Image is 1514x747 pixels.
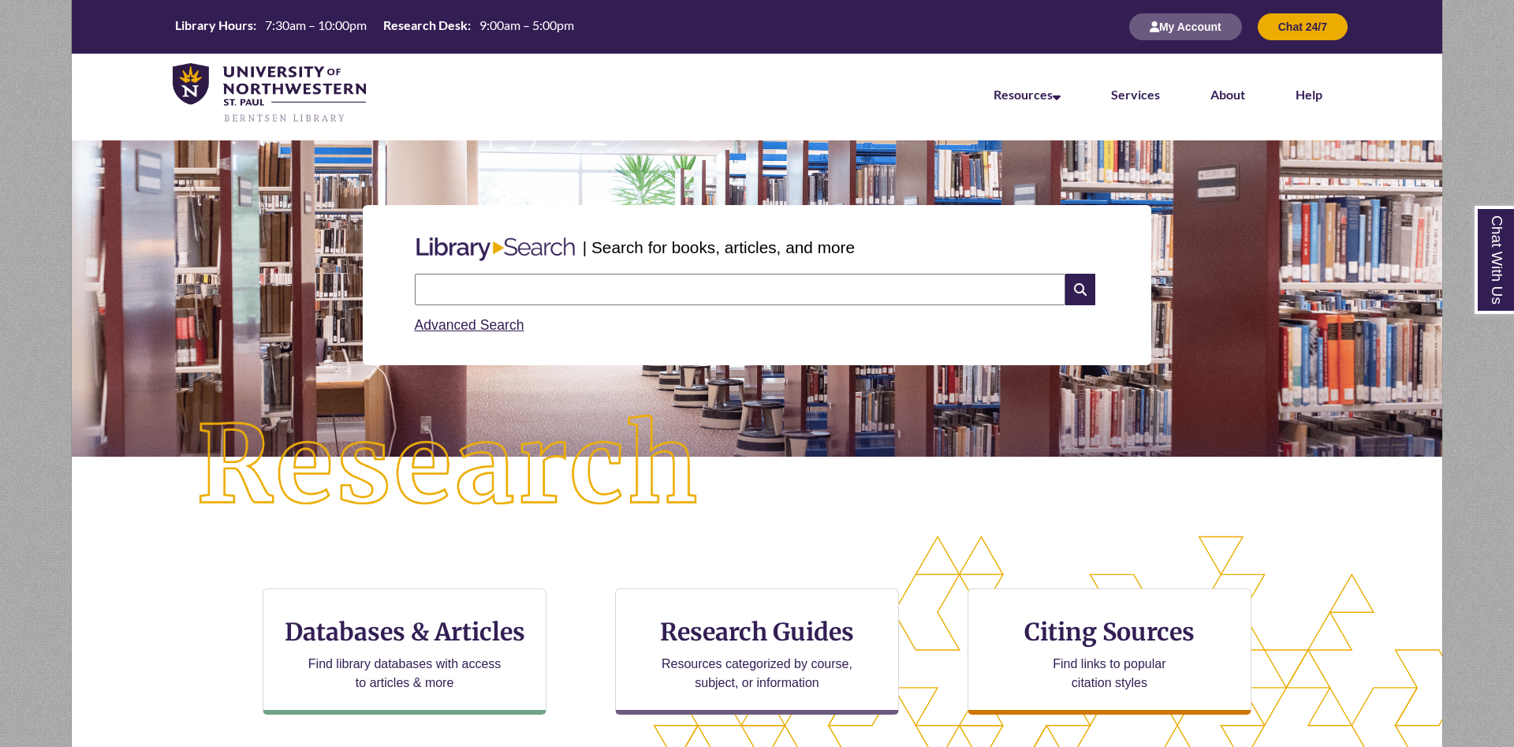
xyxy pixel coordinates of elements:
i: Search [1065,274,1095,305]
a: Help [1296,87,1322,102]
button: Chat 24/7 [1258,13,1348,40]
th: Library Hours: [169,17,259,34]
th: Research Desk: [377,17,473,34]
button: My Account [1129,13,1242,40]
span: 9:00am – 5:00pm [479,17,574,32]
a: About [1210,87,1245,102]
a: Advanced Search [415,317,524,333]
a: Research Guides Resources categorized by course, subject, or information [615,588,899,715]
span: 7:30am – 10:00pm [265,17,367,32]
h3: Databases & Articles [276,617,533,647]
a: Chat 24/7 [1258,20,1348,33]
img: UNWSP Library Logo [173,63,366,125]
img: Research [140,359,757,573]
p: | Search for books, articles, and more [583,235,855,260]
table: Hours Today [169,17,580,36]
p: Find links to popular citation styles [1032,655,1186,693]
img: Libary Search [408,231,583,267]
h3: Research Guides [628,617,886,647]
p: Resources categorized by course, subject, or information [654,655,860,693]
a: My Account [1129,20,1242,33]
h3: Citing Sources [1013,617,1206,647]
p: Find library databases with access to articles & more [302,655,508,693]
a: Services [1111,87,1160,102]
a: Resources [994,87,1061,102]
a: Citing Sources Find links to popular citation styles [968,588,1251,715]
a: Databases & Articles Find library databases with access to articles & more [263,588,546,715]
a: Hours Today [169,17,580,38]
